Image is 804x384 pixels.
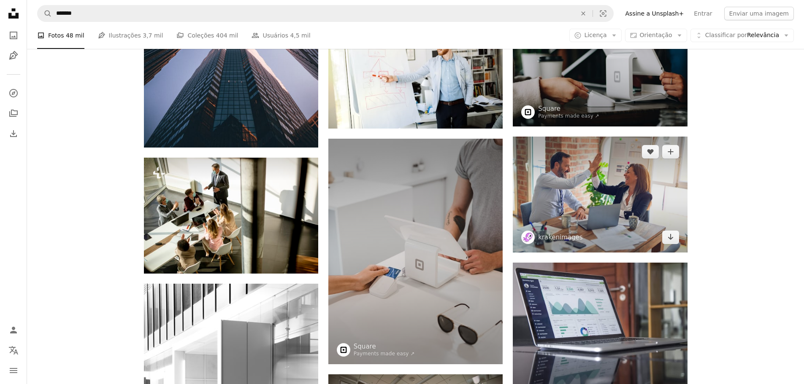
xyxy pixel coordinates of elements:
button: Licença [569,29,621,42]
span: Orientação [640,32,672,38]
a: Vista aérea em grupo multiétnico de empresários trabalhando juntos e preparando novo projeto em u... [144,212,318,219]
a: Coleções 404 mil [176,22,238,49]
img: pessoa usando computador tablet branco na mesa [328,139,503,364]
img: Ir para o perfil de Square [521,105,535,119]
a: Explorar [5,85,22,102]
button: Curtir [642,145,659,158]
a: Plano de negócios explicado em flipchart pelo CEO para os funcionários [328,67,503,74]
span: 3,7 mil [143,31,163,40]
a: Coleções [5,105,22,122]
a: Payments made easy ↗ [538,113,599,119]
a: laptop computer on glass-top table [513,321,687,328]
button: Orientação [625,29,687,42]
a: Ilustrações 3,7 mil [98,22,163,49]
a: Início — Unsplash [5,5,22,24]
button: Limpar [574,5,593,21]
a: monitor branco na mesa [513,57,687,65]
a: Histórico de downloads [5,125,22,142]
a: Usuários 4,5 mil [252,22,310,49]
img: Plano de negócios explicado em flipchart pelo CEO para os funcionários [328,13,503,129]
button: Classificar porRelevância [690,29,794,42]
img: Ir para o perfil de Square [337,343,350,357]
a: Entrar [689,7,717,20]
a: Fotos [5,27,22,44]
a: Entrar / Cadastrar-se [5,322,22,338]
button: Pesquise na Unsplash [38,5,52,21]
button: Pesquisa visual [593,5,613,21]
a: Payments made easy ↗ [354,351,415,357]
a: pessoa usando computador tablet branco na mesa [328,247,503,255]
a: Ilustrações [5,47,22,64]
span: Classificar por [705,32,747,38]
a: Square [354,342,415,351]
a: homem na camisa branca do vestido sentado ao lado da mulher na camisa preta da manga comprida [513,191,687,198]
a: Assine a Unsplash+ [620,7,689,20]
span: Relevância [705,31,779,40]
a: krakenimages [538,233,582,242]
img: Ir para o perfil de krakenimages [521,231,535,244]
button: Enviar uma imagem [724,7,794,20]
img: homem na camisa branca do vestido sentado ao lado da mulher na camisa preta da manga comprida [513,137,687,252]
span: 404 mil [216,31,238,40]
button: Adicionar à coleção [662,145,679,158]
a: Baixar [662,231,679,244]
img: Vista aérea em grupo multiétnico de empresários trabalhando juntos e preparando novo projeto em u... [144,158,318,274]
button: Idioma [5,342,22,359]
span: Licença [584,32,606,38]
a: Square [538,105,599,113]
span: 4,5 mil [290,31,310,40]
form: Pesquise conteúdo visual em todo o site [37,5,614,22]
button: Menu [5,362,22,379]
